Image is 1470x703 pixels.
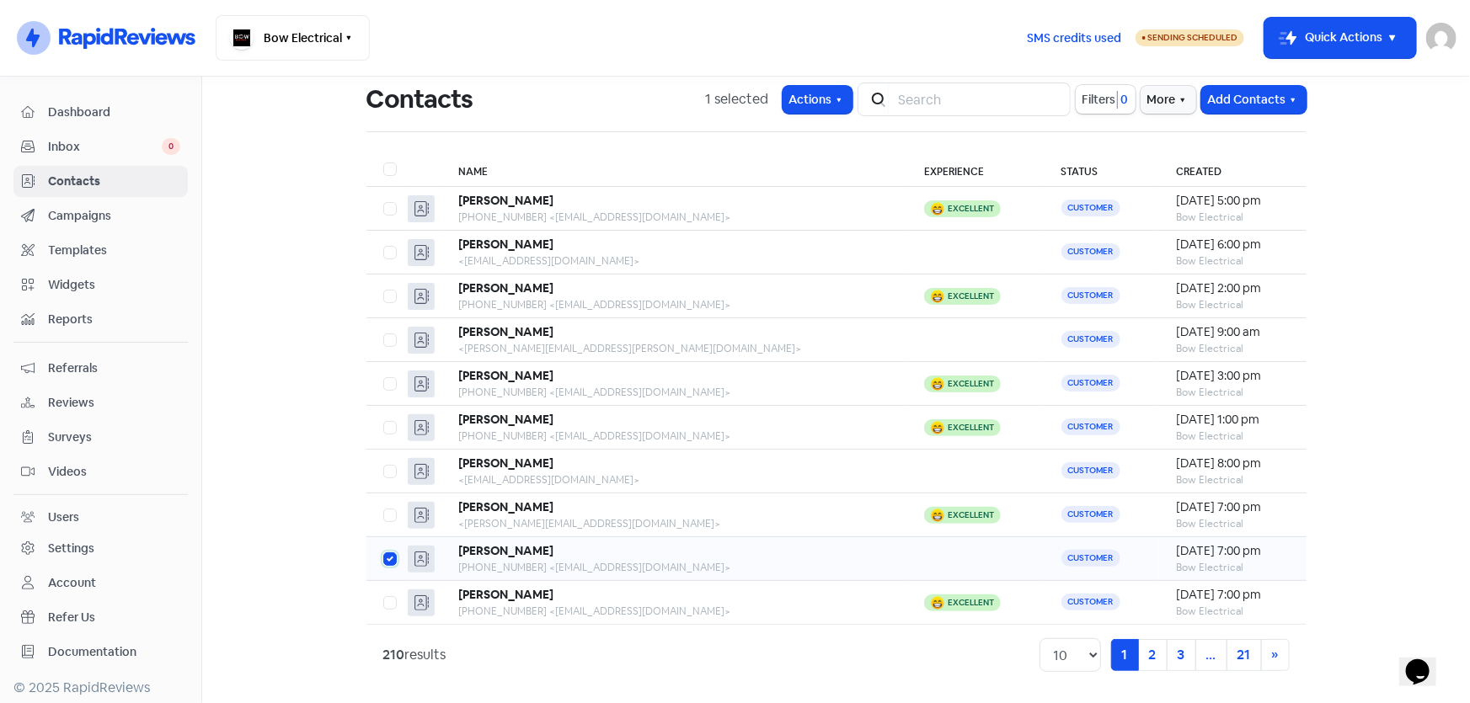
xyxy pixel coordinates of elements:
[13,502,188,533] a: Users
[48,276,180,294] span: Widgets
[1176,560,1290,575] div: Bow Electrical
[907,152,1044,187] th: Experience
[783,86,853,114] button: Actions
[1111,639,1139,671] a: 1
[1201,86,1307,114] button: Add Contacts
[458,412,553,427] b: [PERSON_NAME]
[706,89,769,109] div: 1 selected
[1176,210,1290,225] div: Bow Electrical
[458,543,553,558] b: [PERSON_NAME]
[48,429,180,446] span: Surveys
[1061,331,1120,348] span: Customer
[1176,385,1290,400] div: Bow Electrical
[1176,542,1290,560] div: [DATE] 7:00 pm
[48,540,94,557] div: Settings
[216,15,370,61] button: Bow Electrical
[948,423,994,432] div: Excellent
[13,387,188,418] a: Reviews
[1061,462,1120,479] span: Customer
[1264,18,1416,58] button: Quick Actions
[1176,411,1290,429] div: [DATE] 1:00 pm
[13,678,188,698] div: © 2025 RapidReviews
[1261,639,1290,671] a: Next
[458,429,890,444] div: [PHONE_NUMBER] <[EMAIL_ADDRESS][DOMAIN_NAME]>
[1082,91,1116,109] span: Filters
[1045,152,1159,187] th: Status
[1138,639,1168,671] a: 2
[1176,604,1290,619] div: Bow Electrical
[48,207,180,225] span: Campaigns
[13,200,188,232] a: Campaigns
[458,499,553,514] b: [PERSON_NAME]
[48,643,180,661] span: Documentation
[1167,639,1196,671] a: 3
[458,280,553,296] b: [PERSON_NAME]
[48,574,96,592] div: Account
[1176,323,1290,341] div: [DATE] 9:00 am
[458,237,553,252] b: [PERSON_NAME]
[1176,429,1290,444] div: Bow Electrical
[1426,23,1457,53] img: User
[948,292,994,301] div: Excellent
[1118,91,1129,109] span: 0
[948,511,994,519] div: Excellent
[13,166,188,197] a: Contacts
[889,83,1071,116] input: Search
[1061,287,1120,304] span: Customer
[1159,152,1307,187] th: Created
[1176,297,1290,312] div: Bow Electrical
[48,609,180,626] span: Refer Us
[48,509,79,526] div: Users
[458,587,553,602] b: [PERSON_NAME]
[458,341,890,356] div: <[PERSON_NAME][EMAIL_ADDRESS][PERSON_NAME][DOMAIN_NAME]>
[1061,594,1120,610] span: Customer
[948,205,994,213] div: Excellent
[1176,586,1290,604] div: [DATE] 7:00 pm
[13,636,188,668] a: Documentation
[458,368,553,383] b: [PERSON_NAME]
[458,324,553,339] b: [PERSON_NAME]
[458,385,890,400] div: [PHONE_NUMBER] <[EMAIL_ADDRESS][DOMAIN_NAME]>
[1076,85,1136,114] button: Filters0
[1399,636,1453,686] iframe: chat widget
[383,645,446,665] div: results
[1176,472,1290,487] div: Bow Electrical
[1061,200,1120,216] span: Customer
[1061,375,1120,391] span: Customer
[1176,516,1290,531] div: Bow Electrical
[48,138,162,156] span: Inbox
[48,463,180,481] span: Videos
[458,253,890,269] div: <[EMAIL_ADDRESS][DOMAIN_NAME]>
[48,242,180,259] span: Templates
[458,560,890,575] div: [PHONE_NUMBER] <[EMAIL_ADDRESS][DOMAIN_NAME]>
[366,72,473,126] h1: Contacts
[48,394,180,412] span: Reviews
[948,380,994,388] div: Excellent
[1176,253,1290,269] div: Bow Electrical
[1061,550,1120,567] span: Customer
[458,210,890,225] div: [PHONE_NUMBER] <[EMAIL_ADDRESS][DOMAIN_NAME]>
[948,599,994,607] div: Excellent
[1061,506,1120,523] span: Customer
[1176,367,1290,385] div: [DATE] 3:00 pm
[13,304,188,335] a: Reports
[162,138,180,155] span: 0
[458,193,553,208] b: [PERSON_NAME]
[13,456,188,487] a: Videos
[1176,236,1290,253] div: [DATE] 6:00 pm
[13,602,188,633] a: Refer Us
[458,297,890,312] div: [PHONE_NUMBER] <[EMAIL_ADDRESS][DOMAIN_NAME]>
[1141,86,1196,114] button: More
[458,516,890,531] div: <[PERSON_NAME][EMAIL_ADDRESS][DOMAIN_NAME]>
[1176,455,1290,472] div: [DATE] 8:00 pm
[1176,192,1290,210] div: [DATE] 5:00 pm
[48,104,180,121] span: Dashboard
[1176,280,1290,297] div: [DATE] 2:00 pm
[1136,28,1244,48] a: Sending Scheduled
[1061,418,1120,435] span: Customer
[1176,341,1290,356] div: Bow Electrical
[48,359,180,377] span: Referrals
[383,646,405,663] strong: 210
[13,235,188,266] a: Templates
[13,97,188,128] a: Dashboard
